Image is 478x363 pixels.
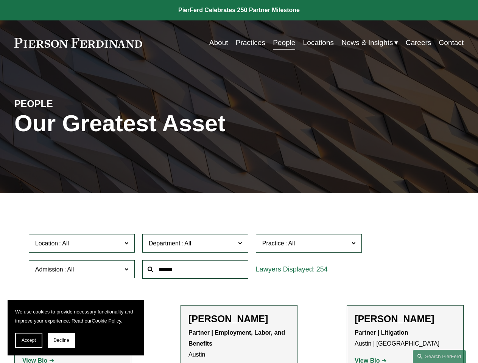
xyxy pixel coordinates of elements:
[406,36,431,50] a: Careers
[92,318,121,324] a: Cookie Policy
[188,313,290,324] h2: [PERSON_NAME]
[209,36,228,50] a: About
[8,300,144,355] section: Cookie banner
[15,333,42,348] button: Accept
[53,338,69,343] span: Decline
[48,333,75,348] button: Decline
[188,327,290,360] p: Austin
[355,327,456,349] p: Austin | [GEOGRAPHIC_DATA]
[262,240,284,247] span: Practice
[355,313,456,324] h2: [PERSON_NAME]
[15,307,136,325] p: We use cookies to provide necessary functionality and improve your experience. Read our .
[149,240,181,247] span: Department
[341,36,398,50] a: folder dropdown
[355,329,408,336] strong: Partner | Litigation
[303,36,334,50] a: Locations
[35,266,63,273] span: Admission
[341,36,393,49] span: News & Insights
[22,338,36,343] span: Accept
[413,350,466,363] a: Search this site
[35,240,58,247] span: Location
[273,36,295,50] a: People
[188,329,287,347] strong: Partner | Employment, Labor, and Benefits
[236,36,265,50] a: Practices
[14,110,314,137] h1: Our Greatest Asset
[439,36,464,50] a: Contact
[14,98,127,110] h4: PEOPLE
[316,265,328,273] span: 254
